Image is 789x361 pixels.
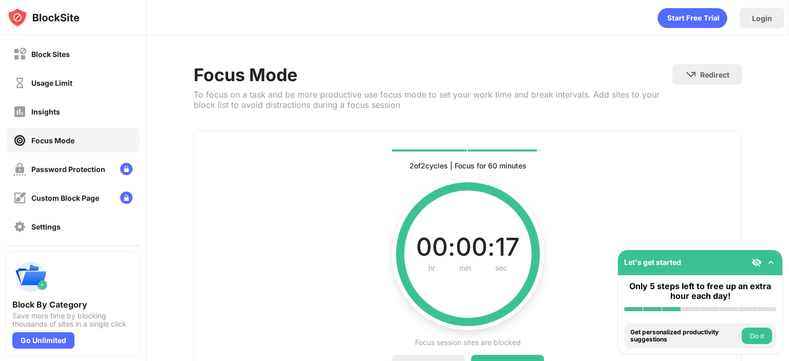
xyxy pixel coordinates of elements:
div: Save more time by blocking thousands of sites in a single click [12,312,134,328]
img: lock-menu.svg [120,163,133,175]
div: Usage Limit [31,79,72,87]
div: Login [752,14,772,23]
div: Let's get started [624,258,681,267]
img: eye-not-visible.svg [752,257,762,268]
div: 00 [416,233,448,261]
img: settings-off.svg [13,220,26,233]
div: Get personalized productivity suggestions [630,329,739,344]
button: Do it [742,328,772,344]
div: 2 of 2 cycles | Focus for 60 minutes [409,160,527,172]
div: : [448,233,456,261]
div: 00 [456,233,487,261]
div: Go Unlimited [12,332,74,349]
img: logo-blocksite.svg [7,7,80,28]
div: Focus Mode [31,136,74,145]
div: Block Sites [31,50,70,59]
img: push-categories.svg [12,258,49,295]
div: 17 [495,233,519,261]
div: Settings [31,222,61,231]
div: hr [428,261,435,275]
div: Password Protection [31,165,105,174]
div: Block By Category [12,299,134,310]
div: Redirect [700,70,729,79]
img: omni-setup-toggle.svg [766,257,776,268]
div: To focus on a task and be more productive use focus mode to set your work time and break interval... [194,89,672,110]
img: insights-off.svg [13,105,26,118]
div: sec [495,261,507,275]
div: Insights [31,107,60,116]
img: lock-menu.svg [120,192,133,204]
div: : [487,233,495,261]
img: customize-block-page-off.svg [13,192,26,204]
img: block-off.svg [13,48,26,61]
img: focus-on.svg [13,134,26,147]
img: time-usage-off.svg [13,77,26,89]
img: password-protection-off.svg [13,163,26,176]
div: Custom Block Page [31,194,99,202]
div: Only 5 steps left to free up an extra hour each day! [624,281,776,301]
div: min [459,261,471,275]
div: Focus session sites are blocked [415,336,521,349]
div: animation [657,8,727,28]
div: Focus Mode [194,64,672,85]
